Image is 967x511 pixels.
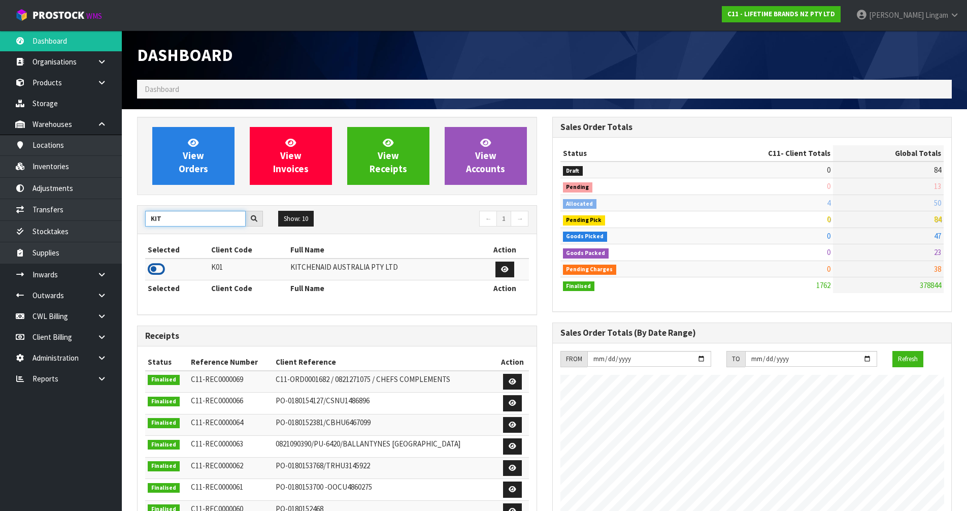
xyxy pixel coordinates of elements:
th: Client Reference [273,354,496,370]
h3: Receipts [145,331,529,341]
span: 38 [934,264,941,274]
th: Full Name [288,242,481,258]
img: cube-alt.png [15,9,28,21]
h3: Sales Order Totals (By Date Range) [560,328,944,338]
span: 13 [934,181,941,191]
input: Search clients [145,211,246,227]
span: View Accounts [466,137,505,175]
span: Finalised [148,375,180,385]
span: Goods Picked [563,232,608,242]
span: [PERSON_NAME] [869,10,924,20]
button: Show: 10 [278,211,314,227]
a: C11 - LIFETIME BRANDS NZ PTY LTD [722,6,841,22]
span: 0 [827,247,830,257]
td: KITCHENAID AUSTRALIA PTY LTD [288,259,481,280]
a: ViewReceipts [347,127,429,185]
span: 84 [934,165,941,175]
span: 47 [934,231,941,241]
span: Pending Pick [563,215,606,226]
th: Status [560,145,687,162]
span: C11-REC0000064 [191,418,243,427]
td: K01 [209,259,288,280]
span: Dashboard [145,84,179,94]
a: → [511,211,528,227]
span: C11-REC0000069 [191,374,243,384]
span: PO-0180153700 -OOCU4860275 [276,482,372,492]
h3: Sales Order Totals [560,122,944,132]
span: 0 [827,214,830,224]
span: Pending Charges [563,265,617,275]
span: Dashboard [137,44,233,66]
span: 0 [827,181,830,191]
span: Finalised [148,440,180,450]
a: ViewAccounts [445,127,527,185]
strong: C11 - LIFETIME BRANDS NZ PTY LTD [727,10,835,18]
span: Pending [563,182,593,193]
a: ViewOrders [152,127,235,185]
th: Global Totals [833,145,944,162]
span: 84 [934,214,941,224]
span: 378844 [920,280,941,290]
span: 0 [827,231,830,241]
span: 0821090390/PU-6420/BALLANTYNES [GEOGRAPHIC_DATA] [276,439,460,449]
span: PO-0180152381/CBHU6467099 [276,418,371,427]
span: View Receipts [370,137,407,175]
button: Refresh [892,351,923,367]
span: C11-REC0000062 [191,461,243,470]
span: C11-REC0000061 [191,482,243,492]
span: C11-REC0000063 [191,439,243,449]
th: Full Name [288,280,481,297]
nav: Page navigation [345,211,529,229]
th: Status [145,354,188,370]
span: 50 [934,198,941,208]
th: Client Code [209,242,288,258]
th: Action [496,354,529,370]
span: 0 [827,264,830,274]
th: - Client Totals [687,145,833,162]
span: Lingam [925,10,948,20]
span: 0 [827,165,830,175]
span: View Orders [179,137,208,175]
th: Action [481,242,528,258]
span: Finalised [563,281,595,292]
span: Allocated [563,199,597,209]
span: ProStock [32,9,84,22]
span: View Invoices [273,137,309,175]
span: Goods Packed [563,248,609,259]
span: 4 [827,198,830,208]
a: ViewInvoices [250,127,332,185]
div: FROM [560,351,587,367]
small: WMS [86,11,102,21]
span: Finalised [148,461,180,471]
span: 1762 [816,280,830,290]
th: Action [481,280,528,297]
th: Reference Number [188,354,273,370]
th: Client Code [209,280,288,297]
span: C11 [768,148,781,158]
span: 23 [934,247,941,257]
span: PO-0180154127/CSNU1486896 [276,396,370,405]
span: Finalised [148,397,180,407]
th: Selected [145,280,209,297]
span: C11-ORD0001682 / 0821271075 / CHEFS COMPLEMENTS [276,374,450,384]
a: 1 [496,211,511,227]
span: Draft [563,166,583,176]
div: TO [726,351,745,367]
a: ← [479,211,497,227]
span: C11-REC0000066 [191,396,243,405]
th: Selected [145,242,209,258]
span: Finalised [148,418,180,428]
span: PO-0180153768/TRHU3145922 [276,461,370,470]
span: Finalised [148,483,180,493]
